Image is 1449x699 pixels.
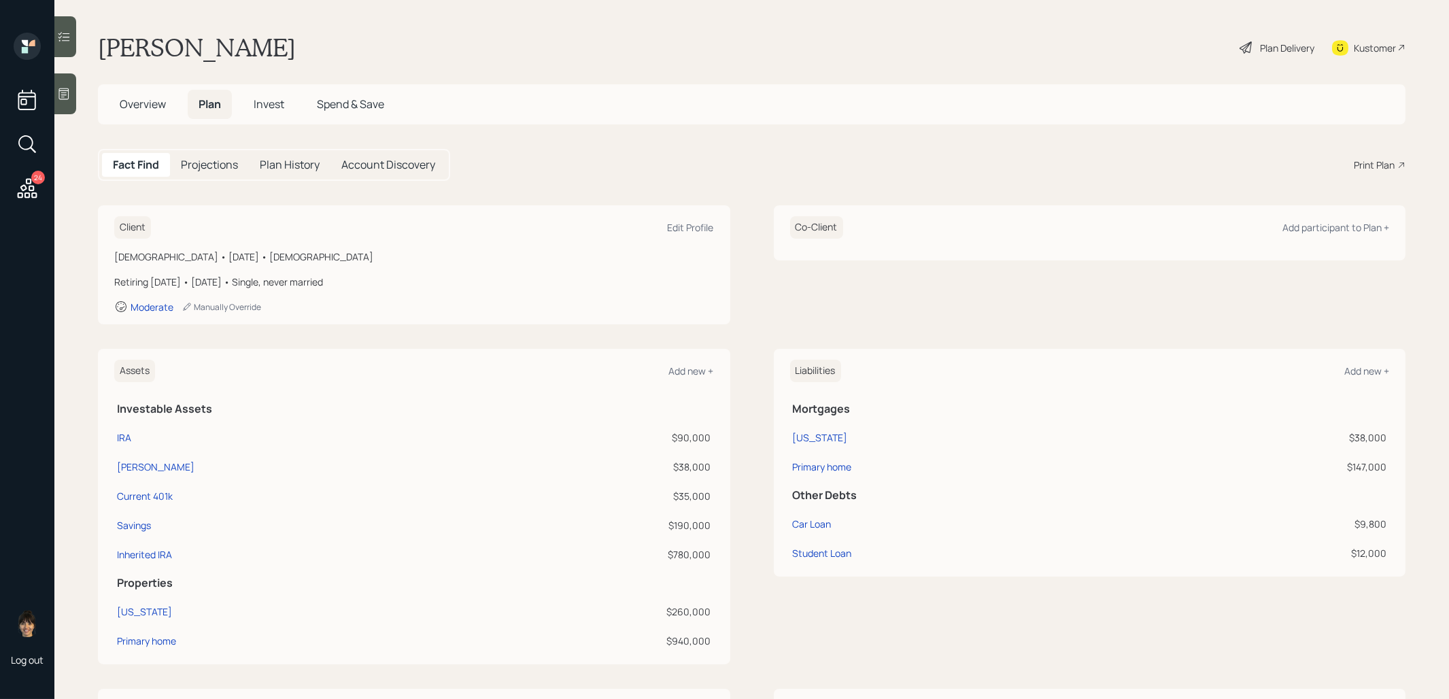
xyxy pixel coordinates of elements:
[793,489,1387,502] h5: Other Debts
[117,577,711,590] h5: Properties
[117,489,173,503] div: Current 401k
[492,430,711,445] div: $90,000
[1146,430,1386,445] div: $38,000
[182,301,261,313] div: Manually Override
[117,403,711,415] h5: Investable Assets
[117,604,172,619] div: [US_STATE]
[1354,158,1395,172] div: Print Plan
[492,518,711,532] div: $190,000
[260,158,320,171] h5: Plan History
[117,430,131,445] div: IRA
[793,430,848,445] div: [US_STATE]
[120,97,166,112] span: Overview
[492,489,711,503] div: $35,000
[31,171,45,184] div: 24
[790,216,843,239] h6: Co-Client
[181,158,238,171] h5: Projections
[14,610,41,637] img: treva-nostdahl-headshot.png
[492,460,711,474] div: $38,000
[114,216,151,239] h6: Client
[492,604,711,619] div: $260,000
[199,97,221,112] span: Plan
[98,33,296,63] h1: [PERSON_NAME]
[668,221,714,234] div: Edit Profile
[1354,41,1396,55] div: Kustomer
[492,547,711,562] div: $780,000
[1146,546,1386,560] div: $12,000
[669,364,714,377] div: Add new +
[254,97,284,112] span: Invest
[317,97,384,112] span: Spend & Save
[341,158,435,171] h5: Account Discovery
[793,517,832,531] div: Car Loan
[117,518,151,532] div: Savings
[11,653,44,666] div: Log out
[1344,364,1389,377] div: Add new +
[131,301,173,313] div: Moderate
[793,546,852,560] div: Student Loan
[793,403,1387,415] h5: Mortgages
[793,460,852,474] div: Primary home
[492,634,711,648] div: $940,000
[113,158,159,171] h5: Fact Find
[114,250,714,264] div: [DEMOGRAPHIC_DATA] • [DATE] • [DEMOGRAPHIC_DATA]
[1146,460,1386,474] div: $147,000
[1146,517,1386,531] div: $9,800
[117,547,172,562] div: Inherited IRA
[114,275,714,289] div: Retiring [DATE] • [DATE] • Single, never married
[117,634,176,648] div: Primary home
[1260,41,1314,55] div: Plan Delivery
[1282,221,1389,234] div: Add participant to Plan +
[114,360,155,382] h6: Assets
[117,460,194,474] div: [PERSON_NAME]
[790,360,841,382] h6: Liabilities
